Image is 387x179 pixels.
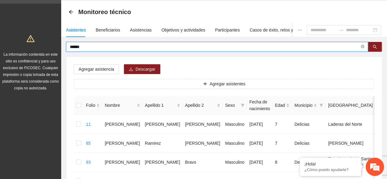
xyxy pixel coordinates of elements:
td: [DATE] [247,115,273,134]
span: plus [203,82,207,87]
td: [PERSON_NAME] [183,115,223,134]
td: [PERSON_NAME] [143,153,183,172]
span: filter [318,101,324,110]
span: to [339,28,344,32]
span: search [373,45,377,50]
th: Apellido 1 [143,96,183,115]
button: ellipsis [293,23,307,37]
td: [PERSON_NAME] [326,134,380,153]
td: Delicias [292,153,326,172]
div: Asistentes [66,27,86,33]
td: Fraccionamiento Santa [PERSON_NAME] [326,153,380,172]
span: Apellido 1 [145,102,176,109]
td: 7 [273,115,292,134]
a: 93 [86,160,91,165]
span: swap-right [339,28,344,32]
td: Laderas del Norte [326,115,380,134]
th: Apellido 2 [183,96,223,115]
td: [PERSON_NAME] [102,153,142,172]
td: [DATE] [247,134,273,153]
span: Estamos en línea. [35,56,84,118]
td: Ramirez [143,134,183,153]
span: Folio [86,102,95,109]
td: Masculino [223,153,247,172]
button: downloadDescargar [124,64,160,74]
span: download [129,67,133,72]
th: Fecha de nacimiento [247,96,273,115]
td: Masculino [223,115,247,134]
span: ellipsis [298,28,302,32]
span: warning [27,35,35,43]
div: Back [69,9,73,15]
span: filter [241,103,244,107]
a: 11 [86,122,91,127]
th: Edad [273,96,292,115]
td: Delicias [292,134,326,153]
button: plusAgregar asistentes [74,79,374,89]
textarea: Escriba su mensaje y pulse “Intro” [3,116,117,138]
p: ¿Cómo puedo ayudarte? [304,167,356,172]
div: Objetivos y actividades [162,27,205,33]
span: Monitoreo técnico [78,7,131,17]
span: Agregar asistencia [79,66,114,73]
td: [PERSON_NAME] [102,115,142,134]
div: ¡Hola! [304,162,356,166]
div: Minimizar ventana de chat en vivo [100,3,115,18]
span: Municipio [294,102,312,109]
span: filter [319,103,323,107]
button: Agregar asistencia [74,64,119,74]
span: [GEOGRAPHIC_DATA] [328,102,373,109]
span: Sexo [225,102,238,109]
div: Participantes [215,27,240,33]
th: Municipio [292,96,326,115]
td: [PERSON_NAME] [102,134,142,153]
span: arrow-left [69,9,73,14]
td: [DATE] [247,153,273,172]
button: search [368,42,382,52]
td: 7 [273,134,292,153]
span: close-circle [361,45,364,48]
span: Agregar asistentes [210,80,245,87]
span: La información contenida en este sitio es confidencial y para uso exclusivo de FICOSEC. Cualquier... [2,52,59,90]
td: 8 [273,153,292,172]
td: Masculino [223,134,247,153]
span: Descargar [136,66,155,73]
td: [PERSON_NAME] [143,115,183,134]
span: Apellido 2 [185,102,216,109]
div: Asistencias [130,27,152,33]
td: [PERSON_NAME] [183,134,223,153]
td: Delicias [292,115,326,134]
span: Edad [275,102,285,109]
div: Casos de éxito, retos y obstáculos [250,27,315,33]
div: Chatee con nosotros ahora [32,31,103,39]
th: Colonia [326,96,380,115]
a: 85 [86,141,91,146]
span: filter [240,101,246,110]
div: Beneficiarios [96,27,120,33]
th: Folio [84,96,102,115]
span: Nombre [105,102,135,109]
td: Bravo [183,153,223,172]
th: Nombre [102,96,142,115]
span: close-circle [361,44,364,50]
